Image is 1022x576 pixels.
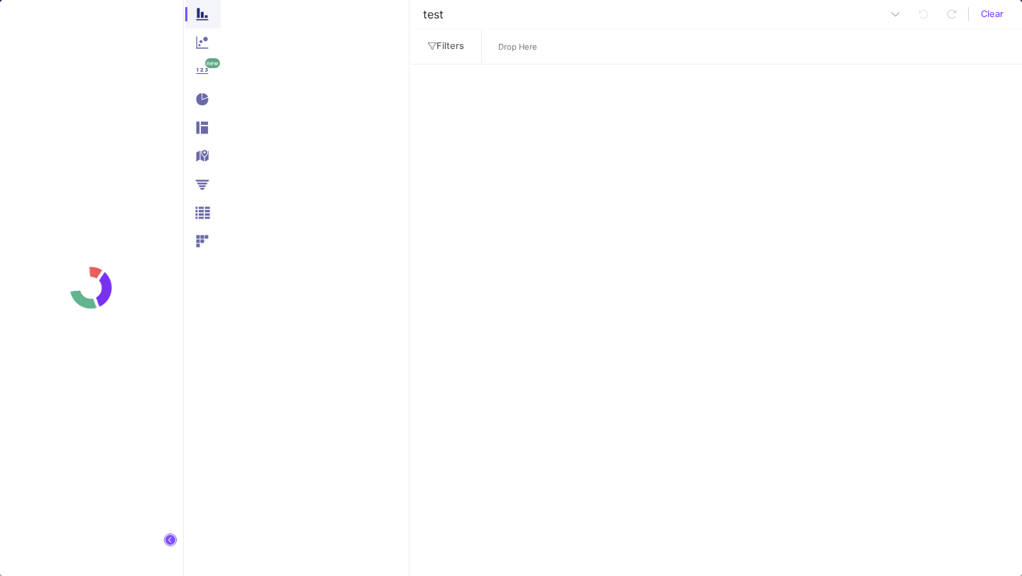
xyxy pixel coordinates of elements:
[205,58,220,68] div: new
[498,41,537,52] span: Drop Here
[419,5,742,23] input: Widget title
[981,4,1004,25] span: Clear
[428,40,465,51] span: Filters
[411,29,482,64] button: Filters
[66,263,116,313] img: logo.gif
[164,533,177,546] y42-pane-control-button: Columns
[185,57,221,85] button: new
